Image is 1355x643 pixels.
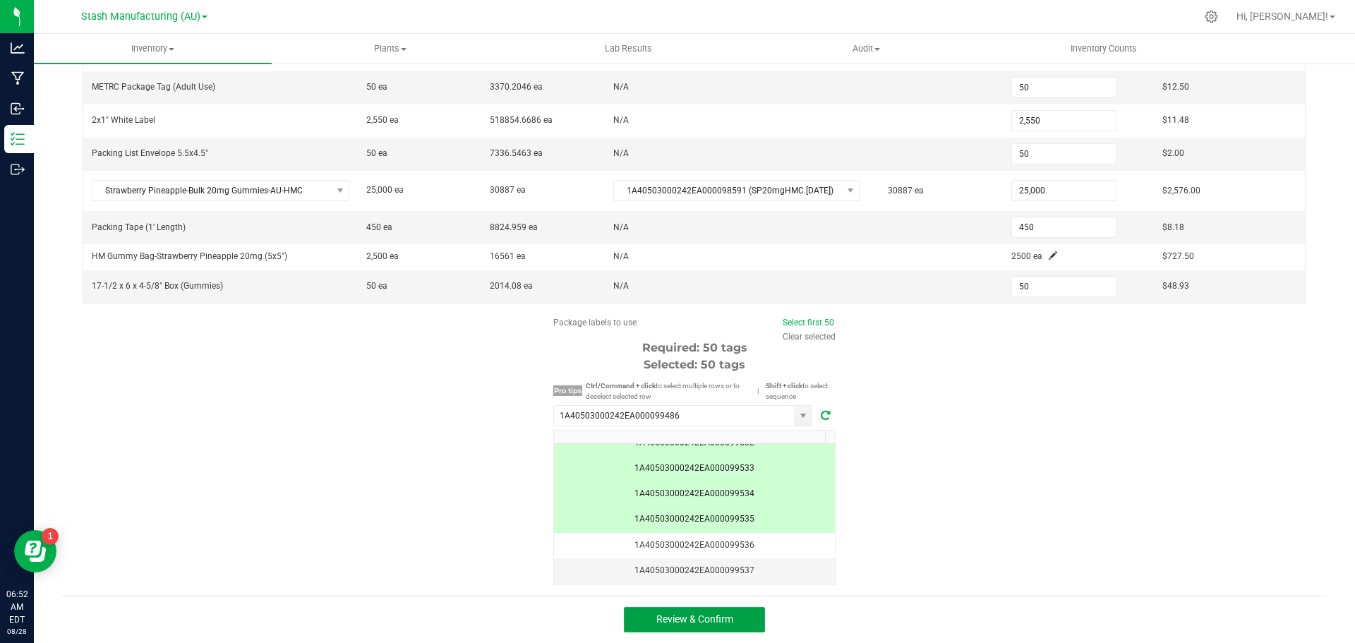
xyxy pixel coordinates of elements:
[6,626,28,637] p: 08/28
[766,382,828,400] span: to select sequence
[562,487,826,500] div: 1A40503000242EA000099534
[366,115,399,125] span: 2,550 ea
[613,115,629,125] span: N/A
[586,382,740,400] span: to select multiple rows or to deselect selected row
[748,42,984,55] span: Audit
[1162,82,1189,92] span: $12.50
[42,528,59,545] iframe: Resource center unread badge
[1162,251,1194,261] span: $727.50
[562,462,826,475] div: 1A40503000242EA000099533
[11,41,25,55] inline-svg: Analytics
[490,148,543,158] span: 7336.5463 ea
[490,222,538,232] span: 8824.959 ea
[366,82,387,92] span: 50 ea
[888,186,924,196] span: 30887 ea
[613,251,629,261] span: N/A
[34,42,272,55] span: Inventory
[766,382,802,390] strong: Shift + click
[490,185,526,195] span: 30887 ea
[490,251,526,261] span: 16561 ea
[1203,10,1220,23] div: Manage settings
[490,82,543,92] span: 3370.2046 ea
[750,385,766,396] span: |
[366,185,404,195] span: 25,000 ea
[1162,115,1189,125] span: $11.48
[92,251,287,261] span: HM Gummy Bag-Strawberry Pineapple 20mg (5x5")
[11,102,25,116] inline-svg: Inbound
[92,181,331,200] span: Strawberry Pineapple-Bulk 20mg Gummies-AU-HMC
[11,71,25,85] inline-svg: Manufacturing
[92,281,223,291] span: 17-1/2 x 6 x 4-5/8" Box (Gummies)
[985,34,1223,64] a: Inventory Counts
[11,132,25,146] inline-svg: Inventory
[562,512,826,526] div: 1A40503000242EA000099535
[614,181,841,200] span: 1A40503000242EA000098591 (SP20mgHMC.[DATE])
[656,613,733,625] span: Review & Confirm
[366,222,392,232] span: 450 ea
[613,82,629,92] span: N/A
[1162,281,1189,291] span: $48.93
[613,148,629,158] span: N/A
[490,115,553,125] span: 518854.6686 ea
[747,34,985,64] a: Audit
[562,564,826,577] div: 1A40503000242EA000099537
[624,607,765,632] button: Review & Confirm
[92,148,208,158] span: Packing List Envelope 5.5x4.5"
[1162,148,1184,158] span: $2.00
[366,148,387,158] span: 50 ea
[553,356,836,373] div: Selected: 50 tags
[586,42,671,55] span: Lab Results
[6,588,28,626] p: 06:52 AM EDT
[1162,186,1200,196] span: $2,576.00
[272,34,510,64] a: Plants
[553,339,836,356] div: Required: 50 tags
[553,385,582,396] span: Pro tips
[613,222,629,232] span: N/A
[783,318,834,327] a: Select first 50
[1011,251,1042,261] span: 2500 ea
[366,281,387,291] span: 50 ea
[613,281,629,291] span: N/A
[1162,222,1184,232] span: $8.18
[81,11,200,23] span: Stash Manufacturing (AU)
[554,406,794,426] input: Search Tags
[783,332,836,342] a: Clear selected
[1052,42,1156,55] span: Inventory Counts
[562,539,826,552] div: 1A40503000242EA000099536
[11,162,25,176] inline-svg: Outbound
[586,382,656,390] strong: Ctrl/Command + click
[92,115,155,125] span: 2x1" White Label
[366,251,399,261] span: 2,500 ea
[1236,11,1328,22] span: Hi, [PERSON_NAME]!
[553,318,637,327] span: Package labels to use
[92,222,186,232] span: Packing Tape (1' Length)
[816,407,836,424] span: Refresh tags
[14,530,56,572] iframe: Resource center
[490,281,533,291] span: 2014.08 ea
[510,34,747,64] a: Lab Results
[272,42,509,55] span: Plants
[34,34,272,64] a: Inventory
[92,82,215,92] span: METRC Package Tag (Adult Use)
